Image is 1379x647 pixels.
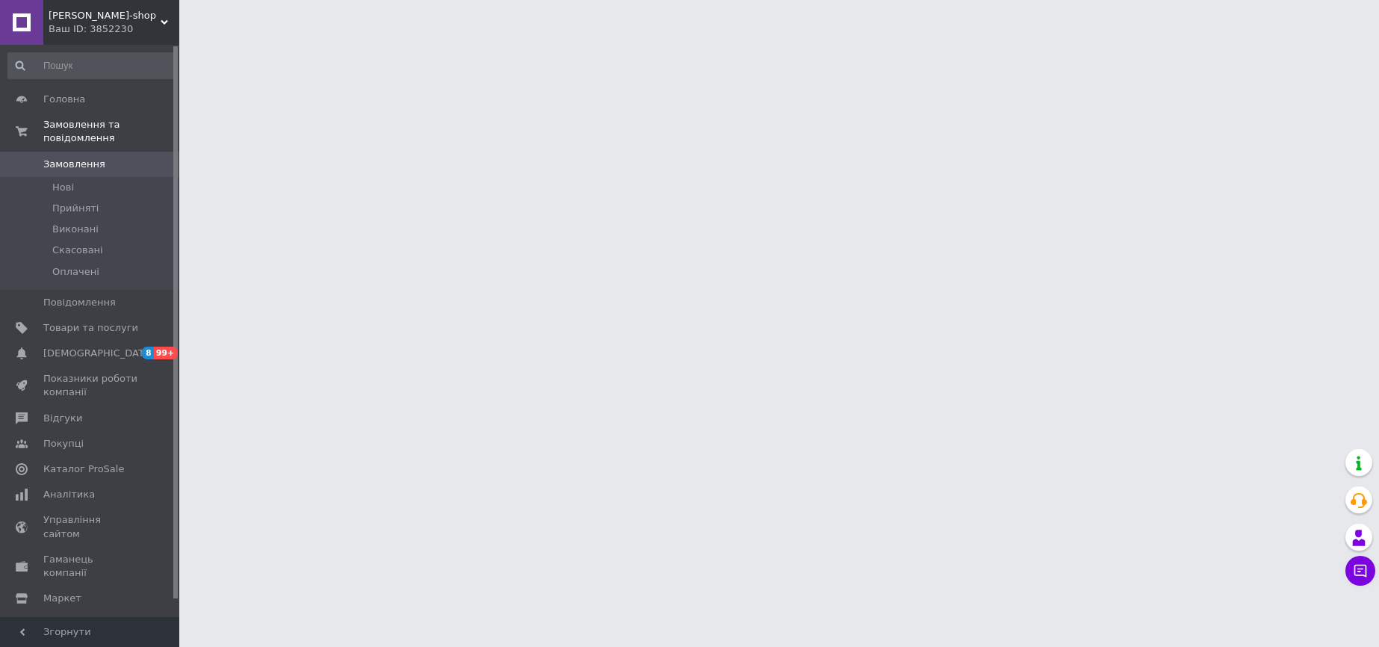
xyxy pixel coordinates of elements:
[49,9,161,22] span: Kate-shop
[43,347,154,360] span: [DEMOGRAPHIC_DATA]
[43,372,138,399] span: Показники роботи компанії
[7,52,176,79] input: Пошук
[43,488,95,501] span: Аналітика
[43,553,138,580] span: Гаманець компанії
[52,202,99,215] span: Прийняті
[43,592,81,605] span: Маркет
[43,437,84,451] span: Покупці
[43,158,105,171] span: Замовлення
[52,265,99,279] span: Оплачені
[43,93,85,106] span: Головна
[49,22,179,36] div: Ваш ID: 3852230
[43,118,179,145] span: Замовлення та повідомлення
[154,347,179,359] span: 99+
[52,181,74,194] span: Нові
[142,347,154,359] span: 8
[43,296,116,309] span: Повідомлення
[1345,556,1375,586] button: Чат з покупцем
[43,321,138,335] span: Товари та послуги
[43,513,138,540] span: Управління сайтом
[52,244,103,257] span: Скасовані
[52,223,99,236] span: Виконані
[43,412,82,425] span: Відгуки
[43,462,124,476] span: Каталог ProSale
